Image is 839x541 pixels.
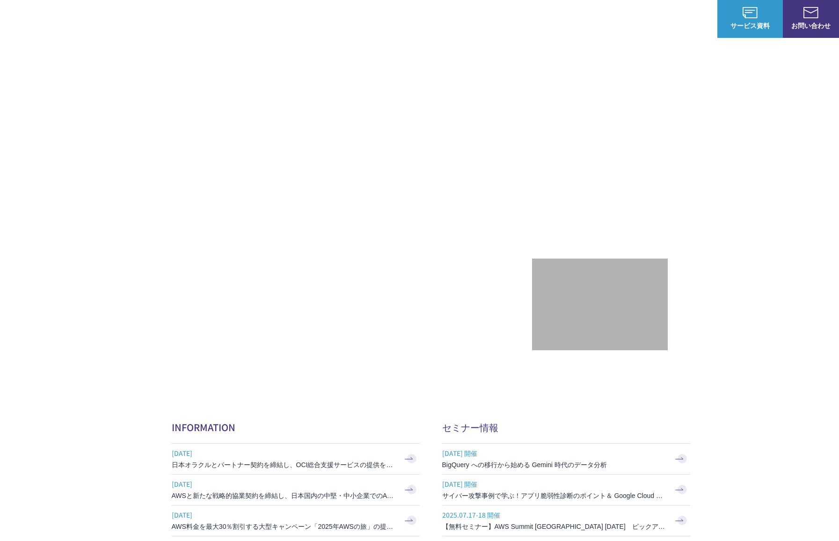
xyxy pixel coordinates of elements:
span: お問い合わせ [783,21,839,30]
img: 契約件数 [551,273,649,341]
a: AWS総合支援サービス C-Chorus NHN テコラスAWS総合支援サービス [14,7,175,30]
a: [DATE] AWSと新たな戦略的協業契約を締結し、日本国内の中堅・中小企業でのAWS活用を加速 [172,475,420,505]
em: AWS [589,180,610,194]
h3: 日本オラクルとパートナー契約を締結し、OCI総合支援サービスの提供を開始 [172,460,396,469]
span: 2025.07.17-18 開催 [442,508,667,522]
h3: AWSと新たな戦略的協業契約を締結し、日本国内の中堅・中小企業でのAWS活用を加速 [172,491,396,500]
img: AWS総合支援サービス C-Chorus サービス資料 [743,7,758,18]
p: ナレッジ [627,14,663,24]
a: ログイン [682,14,708,24]
h3: 【無料セミナー】AWS Summit [GEOGRAPHIC_DATA] [DATE] ピックアップセッション [442,522,667,531]
span: サービス資料 [717,21,783,30]
span: [DATE] [172,477,396,491]
p: 強み [394,14,416,24]
img: AWSとの戦略的協業契約 締結 [172,272,340,317]
img: お問い合わせ [803,7,818,18]
p: サービス [435,14,470,24]
p: AWSの導入からコスト削減、 構成・運用の最適化からデータ活用まで 規模や業種業態を問わない マネージドサービスで [172,103,532,144]
h2: INFORMATION [172,420,420,434]
h1: AWS ジャーニーの 成功を実現 [172,154,532,244]
span: NHN テコラス AWS総合支援サービス [108,9,175,29]
span: [DATE] 開催 [442,446,667,460]
a: [DATE] AWS料金を最大30％割引する大型キャンペーン「2025年AWSの旅」の提供を開始 [172,505,420,536]
img: AWSプレミアティアサービスパートナー [558,85,642,169]
span: [DATE] [172,446,396,460]
a: [DATE] 日本オラクルとパートナー契約を締結し、OCI総合支援サービスの提供を開始 [172,444,420,474]
h3: AWS料金を最大30％割引する大型キャンペーン「2025年AWSの旅」の提供を開始 [172,522,396,531]
a: 2025.07.17-18 開催 【無料セミナー】AWS Summit [GEOGRAPHIC_DATA] [DATE] ピックアップセッション [442,505,690,536]
h3: サイバー攻撃事例で学ぶ！アプリ脆弱性診断のポイント＆ Google Cloud セキュリティ対策 [442,491,667,500]
a: [DATE] 開催 サイバー攻撃事例で学ぶ！アプリ脆弱性診断のポイント＆ Google Cloud セキュリティ対策 [442,475,690,505]
p: 最上位プレミアティア サービスパートナー [547,180,653,216]
p: 業種別ソリューション [489,14,564,24]
span: [DATE] 開催 [442,477,667,491]
h2: セミナー情報 [442,420,690,434]
span: [DATE] [172,508,396,522]
h3: BigQuery への移行から始める Gemini 時代のデータ分析 [442,460,667,469]
a: 導入事例 [583,14,609,24]
img: AWS請求代行サービス 統合管理プラン [346,272,514,317]
a: [DATE] 開催 BigQuery への移行から始める Gemini 時代のデータ分析 [442,444,690,474]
